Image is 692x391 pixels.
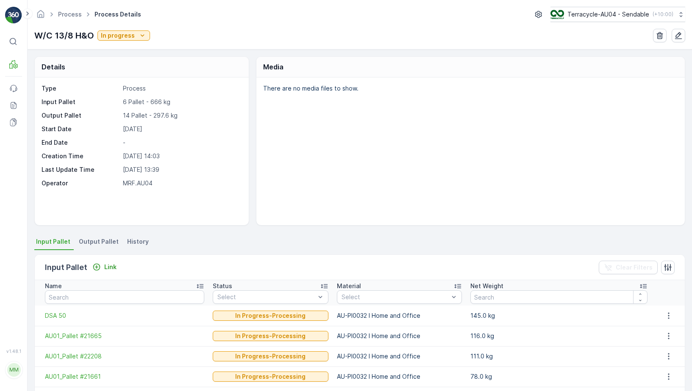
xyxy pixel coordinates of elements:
[470,282,503,290] p: Net Weight
[123,125,240,133] p: [DATE]
[5,7,22,24] img: logo
[235,332,306,340] p: In Progress-Processing
[342,293,449,301] p: Select
[45,332,204,340] a: AU01_Pallet #21665
[263,62,283,72] p: Media
[213,311,328,321] button: In Progress-Processing
[213,372,328,382] button: In Progress-Processing
[45,352,204,361] a: AU01_Pallet #22208
[550,10,564,19] img: terracycle_logo.png
[217,293,315,301] p: Select
[45,311,204,320] a: DSA 50
[93,10,143,19] span: Process Details
[123,84,240,93] p: Process
[7,363,21,377] div: MM
[123,98,240,106] p: 6 Pallet - 666 kg
[466,306,651,326] td: 145.0 kg
[213,282,232,290] p: Status
[45,282,62,290] p: Name
[36,237,70,246] span: Input Pallet
[97,30,150,41] button: In progress
[470,290,647,304] input: Search
[45,372,204,381] a: AU01_Pallet #21661
[45,262,87,273] p: Input Pallet
[42,84,120,93] p: Type
[123,138,240,147] p: -
[333,326,466,346] td: AU-PI0032 I Home and Office
[653,11,673,18] p: ( +10:00 )
[42,179,120,187] p: Operator
[550,7,685,22] button: Terracycle-AU04 - Sendable(+10:00)
[5,355,22,384] button: MM
[79,237,119,246] span: Output Pallet
[599,261,658,274] button: Clear Filters
[235,352,306,361] p: In Progress-Processing
[45,290,204,304] input: Search
[123,179,240,187] p: MRF.AU04
[466,326,651,346] td: 116.0 kg
[213,331,328,341] button: In Progress-Processing
[89,262,120,272] button: Link
[616,263,653,272] p: Clear Filters
[333,366,466,387] td: AU-PI0032 I Home and Office
[235,311,306,320] p: In Progress-Processing
[42,165,120,174] p: Last Update Time
[104,263,117,271] p: Link
[101,31,135,40] p: In progress
[466,366,651,387] td: 78.0 kg
[337,282,361,290] p: Material
[263,84,676,93] p: There are no media files to show.
[123,111,240,120] p: 14 Pallet - 297.6 kg
[5,349,22,354] span: v 1.48.1
[42,152,120,160] p: Creation Time
[58,11,82,18] a: Process
[235,372,306,381] p: In Progress-Processing
[42,125,120,133] p: Start Date
[42,98,120,106] p: Input Pallet
[123,165,240,174] p: [DATE] 13:39
[123,152,240,160] p: [DATE] 14:03
[333,346,466,366] td: AU-PI0032 I Home and Office
[34,29,94,42] p: W/C 13/8 H&O
[333,306,466,326] td: AU-PI0032 I Home and Office
[466,346,651,366] td: 111.0 kg
[42,62,65,72] p: Details
[36,13,45,20] a: Homepage
[42,111,120,120] p: Output Pallet
[567,10,649,19] p: Terracycle-AU04 - Sendable
[42,138,120,147] p: End Date
[213,351,328,361] button: In Progress-Processing
[127,237,149,246] span: History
